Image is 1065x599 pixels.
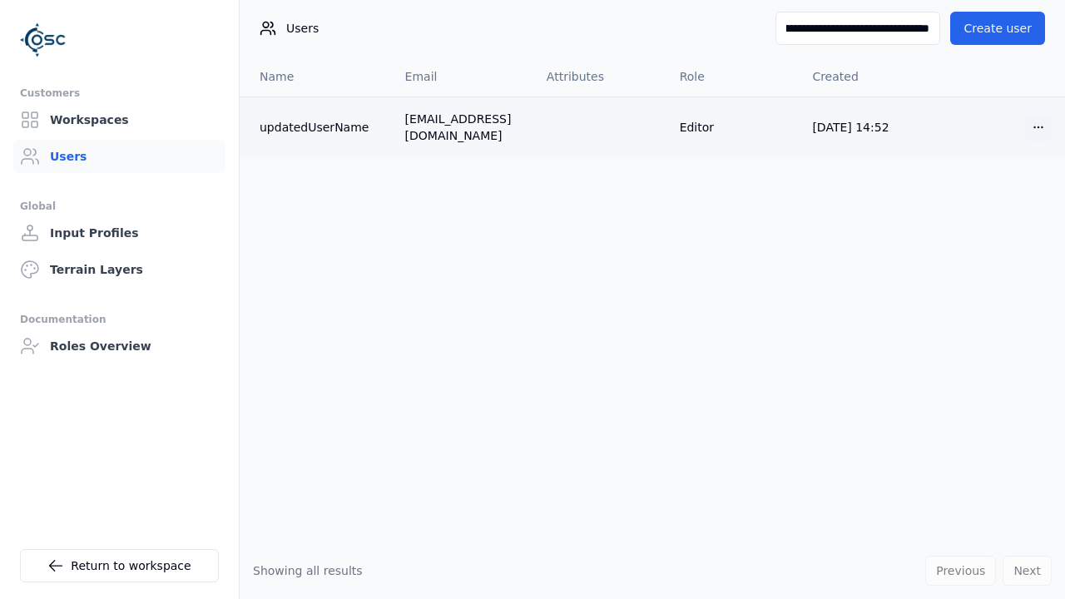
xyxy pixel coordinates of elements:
[13,253,225,286] a: Terrain Layers
[20,17,67,63] img: Logo
[286,20,319,37] span: Users
[950,12,1045,45] button: Create user
[533,57,666,97] th: Attributes
[13,140,225,173] a: Users
[240,57,392,97] th: Name
[20,83,219,103] div: Customers
[812,119,919,136] div: [DATE] 14:52
[13,329,225,363] a: Roles Overview
[260,119,379,136] a: updatedUserName
[680,119,786,136] div: Editor
[392,57,533,97] th: Email
[13,216,225,250] a: Input Profiles
[799,57,932,97] th: Created
[405,111,520,144] div: [EMAIL_ADDRESS][DOMAIN_NAME]
[20,309,219,329] div: Documentation
[20,196,219,216] div: Global
[666,57,800,97] th: Role
[253,564,363,577] span: Showing all results
[20,549,219,582] a: Return to workspace
[13,103,225,136] a: Workspaces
